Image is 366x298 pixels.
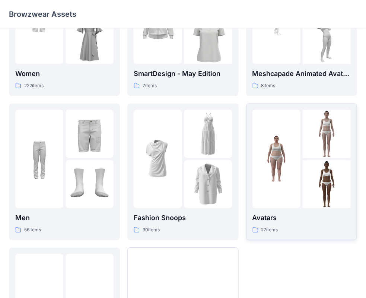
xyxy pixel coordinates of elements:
p: 27 items [261,226,278,234]
a: folder 1folder 2folder 3Avatars27items [246,104,357,240]
img: folder 1 [252,135,300,183]
img: folder 2 [303,110,351,158]
img: folder 2 [82,270,97,286]
a: folder 1folder 2folder 3Fashion Snoops30items [127,104,238,240]
p: Fashion Snoops [134,213,232,223]
img: folder 2 [66,110,114,158]
p: Browzwear Assets [9,9,76,19]
img: folder 3 [184,4,232,76]
p: Avatars [252,213,351,223]
a: folder 1folder 2folder 3Men56items [9,104,120,240]
p: 8 items [261,82,276,90]
img: folder 3 [184,160,232,208]
img: folder 3 [66,160,114,208]
p: 7 items [143,82,157,90]
p: SmartDesign - May Edition [134,69,232,79]
p: Meshcapade Animated Avatars [252,69,351,79]
img: folder 1 [134,135,182,183]
img: folder 3 [66,16,114,64]
p: 56 items [24,226,41,234]
p: Women [15,69,114,79]
img: folder 3 [303,160,351,208]
p: 222 items [24,82,44,90]
p: Men [15,213,114,223]
img: folder 3 [303,16,351,64]
p: 30 items [143,226,160,234]
img: folder 2 [184,110,232,158]
img: folder 1 [15,135,63,183]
